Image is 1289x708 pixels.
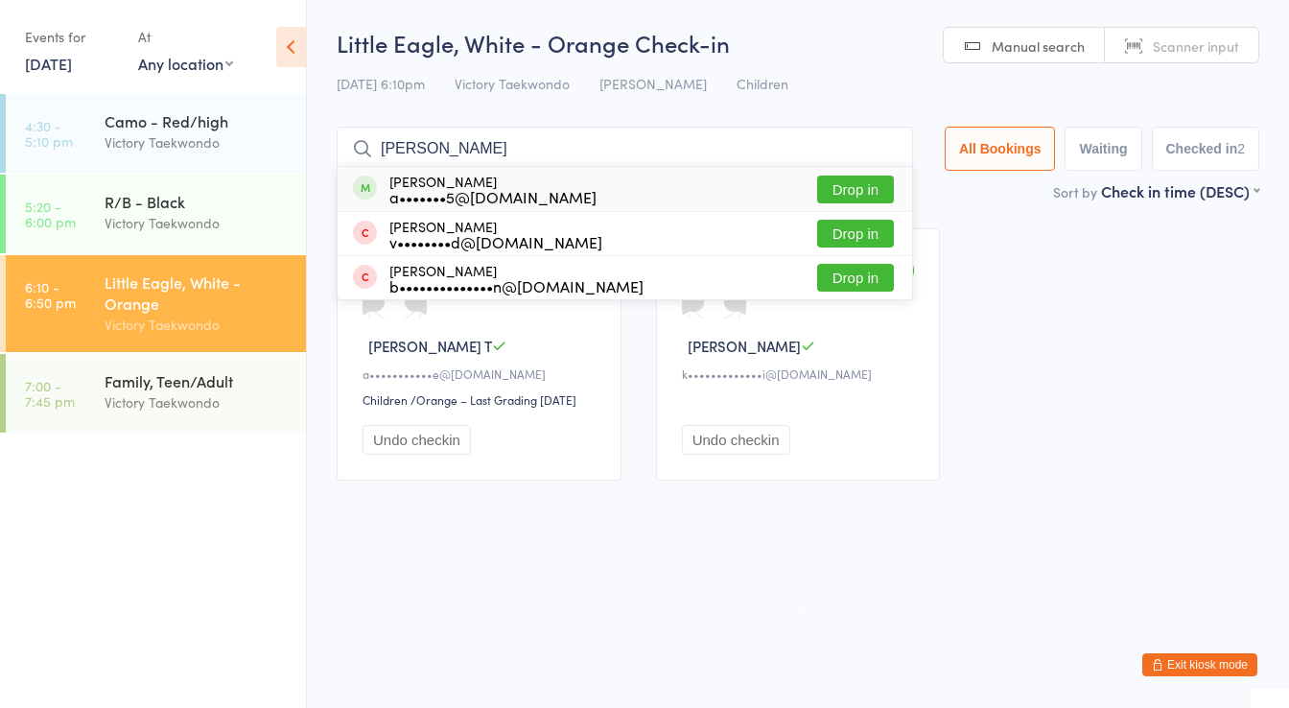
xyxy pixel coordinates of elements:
button: Checked in2 [1152,127,1260,171]
time: 6:10 - 6:50 pm [25,279,76,310]
div: Check in time (DESC) [1101,180,1259,201]
time: 7:00 - 7:45 pm [25,378,75,409]
input: Search [337,127,913,171]
button: All Bookings [945,127,1056,171]
div: Camo - Red/high [105,110,290,131]
div: Children [363,391,408,408]
span: Children [737,74,788,93]
a: [DATE] [25,53,72,74]
span: [PERSON_NAME] [599,74,707,93]
div: Victory Taekwondo [105,314,290,336]
time: 4:30 - 5:10 pm [25,118,73,149]
time: 5:20 - 6:00 pm [25,199,76,229]
div: 2 [1237,141,1245,156]
div: b••••••••••••••n@[DOMAIN_NAME] [389,278,644,294]
label: Sort by [1053,182,1097,201]
div: Victory Taekwondo [105,391,290,413]
div: At [138,21,233,53]
a: 4:30 -5:10 pmCamo - Red/highVictory Taekwondo [6,94,306,173]
span: [PERSON_NAME] T [368,336,492,356]
div: [PERSON_NAME] [389,219,602,249]
div: k•••••••••••••i@[DOMAIN_NAME] [682,366,921,382]
div: Events for [25,21,119,53]
div: a•••••••••••e@[DOMAIN_NAME] [363,366,601,382]
div: Family, Teen/Adult [105,370,290,391]
a: 5:20 -6:00 pmR/B - BlackVictory Taekwondo [6,175,306,253]
button: Exit kiosk mode [1142,653,1257,676]
button: Drop in [817,220,894,248]
div: v••••••••d@[DOMAIN_NAME] [389,234,602,249]
a: 6:10 -6:50 pmLittle Eagle, White - OrangeVictory Taekwondo [6,255,306,352]
button: Undo checkin [682,425,790,455]
span: [PERSON_NAME] [688,336,801,356]
h2: Little Eagle, White - Orange Check-in [337,27,1259,59]
button: Drop in [817,264,894,292]
span: Victory Taekwondo [455,74,570,93]
span: Scanner input [1153,36,1239,56]
span: / Orange – Last Grading [DATE] [410,391,576,408]
div: R/B - Black [105,191,290,212]
div: [PERSON_NAME] [389,263,644,294]
div: [PERSON_NAME] [389,174,597,204]
div: Any location [138,53,233,74]
button: Drop in [817,176,894,203]
div: a•••••••5@[DOMAIN_NAME] [389,189,597,204]
a: 7:00 -7:45 pmFamily, Teen/AdultVictory Taekwondo [6,354,306,433]
div: Victory Taekwondo [105,212,290,234]
button: Waiting [1065,127,1141,171]
span: [DATE] 6:10pm [337,74,425,93]
span: Manual search [992,36,1085,56]
div: Little Eagle, White - Orange [105,271,290,314]
div: Victory Taekwondo [105,131,290,153]
button: Undo checkin [363,425,471,455]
